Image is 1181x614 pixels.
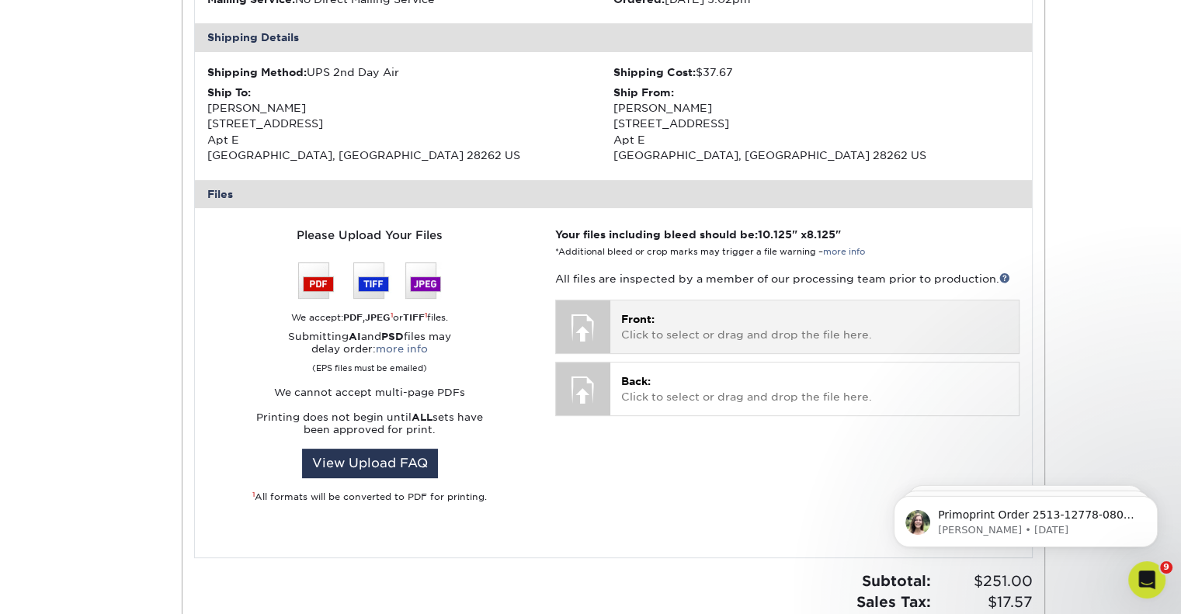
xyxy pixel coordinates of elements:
div: We accept: , or files. [207,311,532,324]
p: Submitting and files may delay order: [207,331,532,374]
strong: Your files including bleed should be: " x " [555,228,841,241]
span: 9 [1160,561,1172,574]
div: Shipping Details [195,23,1032,51]
span: $251.00 [936,571,1033,592]
strong: Shipping Method: [207,66,307,78]
span: 10.125 [758,228,792,241]
small: *Additional bleed or crop marks may trigger a file warning – [555,247,865,257]
strong: JPEG [365,312,391,323]
span: $17.57 [936,591,1033,613]
sup: 1 [252,491,255,498]
strong: Ship To: [207,86,251,99]
div: Please Upload Your Files [207,227,532,244]
iframe: Intercom notifications message [870,463,1181,572]
p: Click to select or drag and drop the file here. [621,311,1007,343]
p: We cannot accept multi-page PDFs [207,387,532,399]
span: Back: [621,375,651,387]
span: 8.125 [807,228,835,241]
sup: 1 [425,311,427,319]
strong: AI [349,331,361,342]
div: $37.67 [613,64,1019,80]
p: Click to select or drag and drop the file here. [621,373,1007,405]
strong: PSD [381,331,404,342]
strong: TIFF [403,312,425,323]
iframe: Intercom live chat [1128,561,1165,598]
strong: Subtotal: [862,572,931,589]
a: View Upload FAQ [302,449,438,478]
sup: 1 [391,311,393,319]
a: more info [823,247,865,257]
span: Front: [621,313,655,325]
div: [PERSON_NAME] [STREET_ADDRESS] Apt E [GEOGRAPHIC_DATA], [GEOGRAPHIC_DATA] 28262 US [207,85,613,164]
div: [PERSON_NAME] [STREET_ADDRESS] Apt E [GEOGRAPHIC_DATA], [GEOGRAPHIC_DATA] 28262 US [613,85,1019,164]
small: (EPS files must be emailed) [312,356,427,374]
img: We accept: PSD, TIFF, or JPEG (JPG) [298,262,441,299]
p: All files are inspected by a member of our processing team prior to production. [555,271,1019,286]
p: Printing does not begin until sets have been approved for print. [207,411,532,436]
div: UPS 2nd Day Air [207,64,613,80]
div: All formats will be converted to PDF for printing. [207,491,532,504]
a: more info [376,343,428,355]
strong: Ship From: [613,86,674,99]
strong: Sales Tax: [856,593,931,610]
strong: Shipping Cost: [613,66,696,78]
strong: PDF [343,312,363,323]
strong: ALL [412,411,432,423]
div: Files [195,180,1032,208]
